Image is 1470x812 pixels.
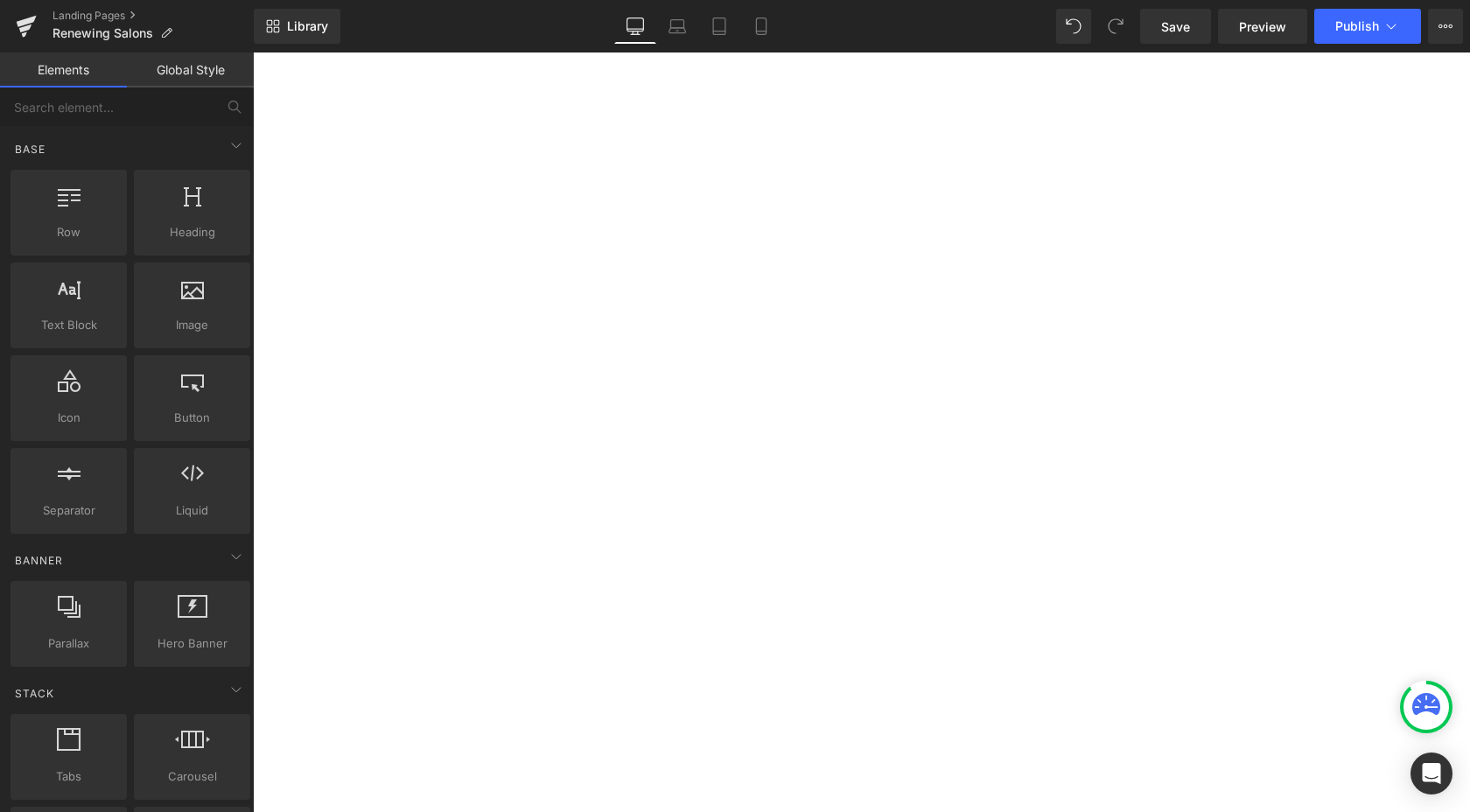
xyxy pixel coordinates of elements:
[698,9,740,44] a: Tablet
[52,26,153,40] span: Renewing Salons
[740,9,782,44] a: Mobile
[13,685,56,702] span: Stack
[139,767,245,786] span: Carousel
[16,316,122,334] span: Text Block
[139,316,245,334] span: Image
[1161,17,1190,36] span: Save
[1218,9,1307,44] a: Preview
[287,18,328,34] span: Library
[139,501,245,520] span: Liquid
[1410,752,1452,794] div: Open Intercom Messenger
[1239,17,1286,36] span: Preview
[16,223,122,241] span: Row
[16,767,122,786] span: Tabs
[16,501,122,520] span: Separator
[127,52,254,87] a: Global Style
[52,9,254,23] a: Landing Pages
[1428,9,1463,44] button: More
[1335,19,1379,33] span: Publish
[254,9,340,44] a: New Library
[139,223,245,241] span: Heading
[614,9,656,44] a: Desktop
[13,552,65,569] span: Banner
[16,409,122,427] span: Icon
[16,634,122,653] span: Parallax
[1056,9,1091,44] button: Undo
[139,409,245,427] span: Button
[1314,9,1421,44] button: Publish
[13,141,47,157] span: Base
[1098,9,1133,44] button: Redo
[656,9,698,44] a: Laptop
[139,634,245,653] span: Hero Banner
